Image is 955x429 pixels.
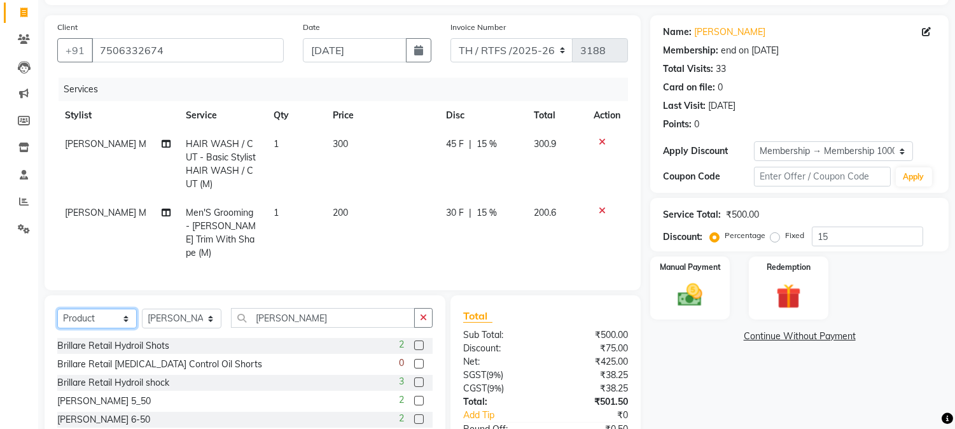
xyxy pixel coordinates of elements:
label: Percentage [725,230,765,241]
span: | [469,137,471,151]
span: 0 [399,356,404,370]
span: HAIR WASH / CUT - Basic Stylist HAIR WASH / CUT (M) [186,138,256,190]
div: Brillare Retail Hydroil shock [57,376,169,390]
button: Apply [896,167,932,186]
div: Services [59,78,638,101]
div: Apply Discount [663,144,754,158]
span: CGST [463,383,487,394]
div: Coupon Code [663,170,754,183]
span: 45 F [446,137,464,151]
div: ₹0 [561,409,638,422]
div: 0 [694,118,699,131]
th: Stylist [57,101,178,130]
div: [PERSON_NAME] 5_50 [57,395,151,408]
div: end on [DATE] [721,44,779,57]
div: ( ) [454,382,546,395]
div: Net: [454,355,546,369]
span: | [469,206,471,220]
div: Membership: [663,44,718,57]
span: 1 [274,138,279,150]
div: Total Visits: [663,62,713,76]
th: Price [325,101,438,130]
span: 2 [399,393,404,407]
div: Card on file: [663,81,715,94]
div: ₹501.50 [546,395,638,409]
span: 200 [333,207,348,218]
button: +91 [57,38,93,62]
span: Men'S Grooming - [PERSON_NAME] Trim With Shape (M) [186,207,256,258]
span: 9% [489,370,501,380]
div: Brillare Retail Hydroil Shots [57,339,169,353]
a: Continue Without Payment [653,330,946,343]
div: Service Total: [663,208,721,222]
input: Search by Name/Mobile/Email/Code [92,38,284,62]
div: ₹500.00 [546,328,638,342]
div: ₹38.25 [546,382,638,395]
div: ₹425.00 [546,355,638,369]
a: [PERSON_NAME] [694,25,765,39]
div: 0 [718,81,723,94]
span: 3 [399,375,404,388]
label: Client [57,22,78,33]
th: Total [527,101,587,130]
label: Invoice Number [450,22,506,33]
img: _gift.svg [769,281,809,312]
span: 300 [333,138,348,150]
img: _cash.svg [670,281,710,309]
div: [PERSON_NAME] 6-50 [57,413,150,426]
label: Manual Payment [660,262,721,273]
span: 15 % [477,206,497,220]
input: Search or Scan [231,308,415,328]
div: Discount: [454,342,546,355]
th: Qty [267,101,325,130]
th: Action [586,101,628,130]
span: 300.9 [534,138,557,150]
div: Sub Total: [454,328,546,342]
input: Enter Offer / Coupon Code [754,167,890,186]
span: 9% [489,383,501,393]
span: Total [463,309,492,323]
span: SGST [463,369,486,381]
div: Total: [454,395,546,409]
div: ₹500.00 [726,208,759,222]
div: ( ) [454,369,546,382]
span: 2 [399,412,404,425]
div: Name: [663,25,692,39]
label: Redemption [767,262,811,273]
label: Date [303,22,320,33]
span: [PERSON_NAME] M [65,138,146,150]
span: 2 [399,338,404,351]
label: Fixed [785,230,804,241]
span: 1 [274,207,279,218]
th: Disc [438,101,527,130]
div: ₹38.25 [546,369,638,382]
div: Brillare Retail [MEDICAL_DATA] Control Oil Shorts [57,358,262,371]
span: 30 F [446,206,464,220]
div: Last Visit: [663,99,706,113]
th: Service [178,101,266,130]
div: [DATE] [708,99,735,113]
div: Points: [663,118,692,131]
div: ₹75.00 [546,342,638,355]
div: Discount: [663,230,702,244]
a: Add Tip [454,409,561,422]
div: 33 [716,62,726,76]
span: 200.6 [534,207,557,218]
span: 15 % [477,137,497,151]
span: [PERSON_NAME] M [65,207,146,218]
